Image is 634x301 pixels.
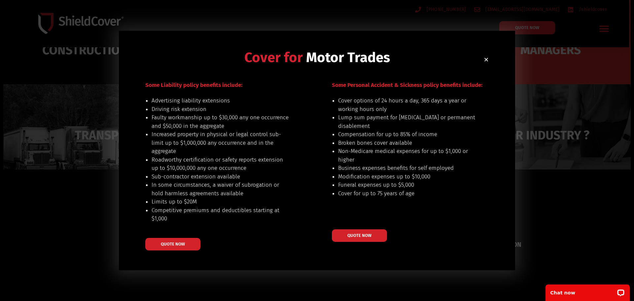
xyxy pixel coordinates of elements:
[152,156,289,172] li: Roadworthy certification or safety reports extension up to $10,000,000 any one occurrence
[152,172,289,181] li: Sub-contractor extension available
[338,139,476,147] li: Broken bones cover available
[152,206,289,223] li: Competitive premiums and deductibles starting at $1,000
[338,147,476,164] li: Non-Medicare medical expenses for up to $1,000 or higher
[152,198,289,206] li: Limits up to $20M
[338,164,476,172] li: Business expenses benefits for self employed
[347,233,371,238] span: QUOTE NOW
[306,49,390,66] span: Motor Trades
[338,181,476,189] li: Funeral expenses up to $5,000
[161,242,185,246] span: QUOTE NOW
[145,82,242,89] span: Some Liability policy benefits include:
[338,96,476,113] li: Cover options of 24 hours a day, 365 days a year or working hours only
[244,49,303,66] span: Cover for
[332,229,387,242] a: QUOTE NOW
[332,82,482,89] span: Some Personal Accident & Sickness policy benefits include:
[338,130,476,139] li: Compensation for up to 85% of income
[145,238,200,250] a: QUOTE NOW
[152,96,289,105] li: Advertising liability extensions
[338,113,476,130] li: Lump sum payment for [MEDICAL_DATA] or permanent disablement
[152,181,289,198] li: In some circumstances, a waiver of subrogation or hold harmless agreements available
[541,280,634,301] iframe: LiveChat chat widget
[338,172,476,181] li: Modification expenses up to $10,000
[152,130,289,156] li: Increased property in physical or legal control sub-limit up to $1,000,000 any occurrence and in ...
[152,105,289,114] li: Driving risk extension
[338,189,476,198] li: Cover for up to 75 years of age
[152,113,289,130] li: Faulty workmanship up to $30,000 any one occurrence and $50,000 in the aggregate
[484,57,489,62] a: Close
